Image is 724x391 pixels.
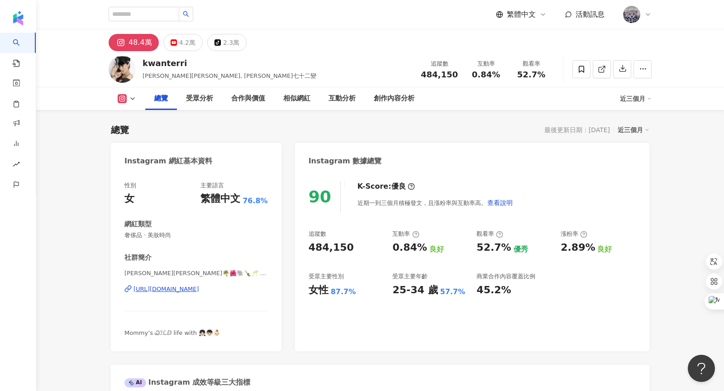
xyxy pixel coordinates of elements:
div: 最後更新日期：[DATE] [544,126,610,134]
div: 合作與價值 [231,93,265,104]
div: [URL][DOMAIN_NAME] [133,285,199,293]
div: 2.3萬 [223,36,239,49]
div: 受眾分析 [186,93,213,104]
div: 繁體中文 [200,192,240,206]
div: 女性 [309,283,329,297]
span: [PERSON_NAME][PERSON_NAME]🌴🌺🐘🍾🥂 | kwanterri [124,269,268,277]
div: 總覽 [154,93,168,104]
div: 觀看率 [514,59,548,68]
div: Instagram 成效等級三大指標 [124,377,250,387]
div: 商業合作內容覆蓋比例 [476,272,535,281]
div: 互動率 [469,59,503,68]
a: [URL][DOMAIN_NAME] [124,285,268,293]
div: 主要語言 [200,181,224,190]
span: 繁體中文 [507,10,536,19]
span: [PERSON_NAME][PERSON_NAME], [PERSON_NAME]七十二變 [143,72,316,79]
div: Instagram 網紅基本資料 [124,156,212,166]
div: 45.2% [476,283,511,297]
img: Screen%20Shot%202021-07-26%20at%202.59.10%20PM%20copy.png [623,6,640,23]
span: 奢侈品 · 美妝時尚 [124,231,268,239]
span: rise [13,155,20,176]
div: K-Score : [357,181,415,191]
div: 互動分析 [329,93,356,104]
span: 0.84% [472,70,500,79]
div: 女 [124,192,134,206]
span: 76.8% [243,196,268,206]
div: 優秀 [514,244,528,254]
div: 0.84% [392,241,427,255]
span: Mommy’s Ꮗℐℒⅅ life with 👧🏻👦🏻👶🏻 [124,329,220,336]
div: 近三個月 [620,91,652,106]
img: KOL Avatar [109,56,136,83]
div: 追蹤數 [309,230,326,238]
div: 漲粉率 [561,230,587,238]
div: 社群簡介 [124,253,152,262]
div: 性別 [124,181,136,190]
div: 2.89% [561,241,595,255]
span: 查看說明 [487,199,513,206]
div: 近期一到三個月積極發文，且漲粉率與互動率高。 [357,194,513,212]
div: 90 [309,187,331,206]
div: 網紅類型 [124,219,152,229]
div: kwanterri [143,57,316,69]
div: 良好 [429,244,444,254]
div: 57.7% [440,287,466,297]
div: 創作內容分析 [374,93,414,104]
div: 近三個月 [618,124,649,136]
div: 4.2萬 [179,36,195,49]
span: search [183,11,189,17]
span: 52.7% [517,70,545,79]
div: 追蹤數 [421,59,458,68]
button: 2.3萬 [207,34,247,51]
button: 查看說明 [487,194,513,212]
div: 受眾主要性別 [309,272,344,281]
div: AI [124,378,146,387]
button: 4.2萬 [163,34,203,51]
div: 總覽 [111,124,129,136]
div: 良好 [597,244,612,254]
div: Instagram 數據總覽 [309,156,382,166]
div: 觀看率 [476,230,503,238]
img: logo icon [11,11,25,25]
div: 優良 [391,181,406,191]
span: 活動訊息 [576,10,605,19]
div: 25-34 歲 [392,283,438,297]
div: 相似網紅 [283,93,310,104]
div: 受眾主要年齡 [392,272,428,281]
span: 484,150 [421,70,458,79]
div: 87.7% [331,287,356,297]
div: 48.4萬 [129,36,152,49]
div: 484,150 [309,241,354,255]
button: 48.4萬 [109,34,159,51]
iframe: Help Scout Beacon - Open [688,355,715,382]
div: 52.7% [476,241,511,255]
div: 互動率 [392,230,419,238]
a: search [13,33,31,68]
